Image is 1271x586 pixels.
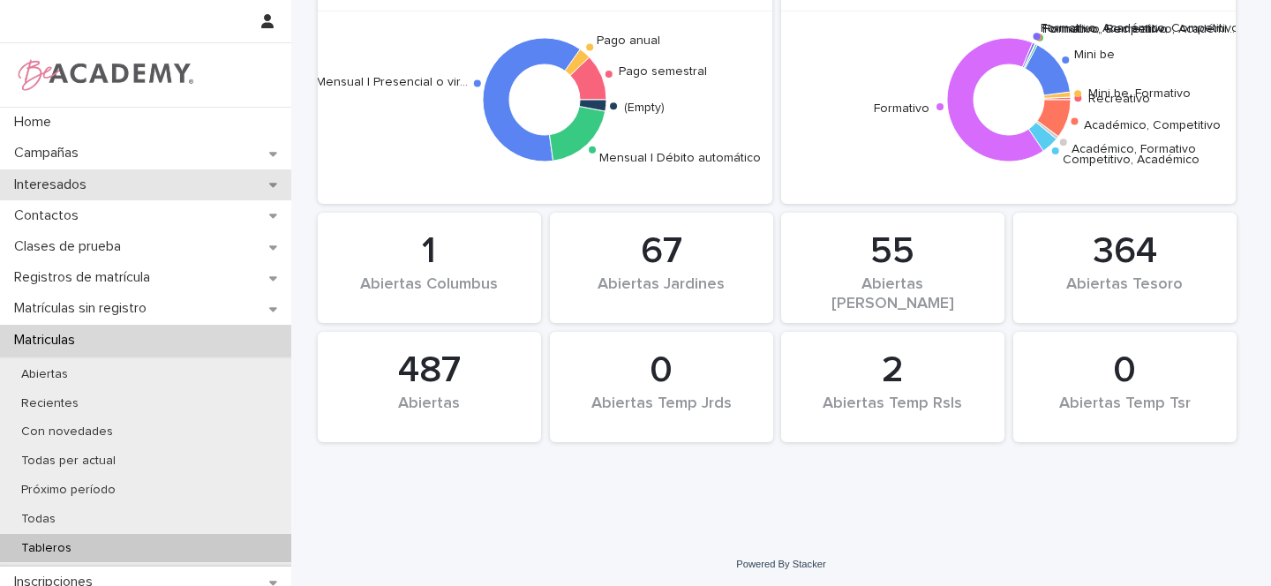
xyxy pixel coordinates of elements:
text: Formativo [874,102,929,115]
div: Abiertas [348,394,511,432]
p: Matriculas [7,332,89,349]
div: Abiertas Temp Tsr [1043,394,1207,432]
p: Contactos [7,207,93,224]
p: Próximo período [7,483,130,498]
p: Home [7,114,65,131]
div: 487 [348,349,511,393]
p: Matrículas sin registro [7,300,161,317]
div: Abiertas Tesoro [1043,275,1207,312]
div: Abiertas Columbus [348,275,511,312]
text: Formativo, Competitivo, Académi… [1042,23,1235,35]
text: Mini be [1073,49,1114,62]
text: Académico, Formativo [1071,144,1195,156]
p: Interesados [7,177,101,193]
p: Campañas [7,145,93,162]
text: Competitivo, Académico [1062,154,1199,166]
p: Tableros [7,541,86,556]
p: Abiertas [7,367,82,382]
text: Pago anual [597,34,660,47]
p: Recientes [7,396,93,411]
div: 1 [348,229,511,274]
div: 2 [811,349,974,393]
div: Abiertas Temp Jrds [580,394,743,432]
p: Registros de matrícula [7,269,164,286]
text: Mensual | Presencial o vir… [316,76,468,88]
p: Todas per actual [7,454,130,469]
p: Con novedades [7,424,127,439]
div: 67 [580,229,743,274]
div: 0 [1043,349,1207,393]
text: Formativo, Recreativo [1044,24,1168,36]
div: Abiertas Jardines [580,275,743,312]
div: 55 [811,229,974,274]
div: Abiertas Temp Rsls [811,394,974,432]
text: Mensual | Débito automático [600,153,762,165]
text: Pago semestral [619,65,707,78]
text: Mini be, Formativo [1087,88,1190,101]
div: 364 [1043,229,1207,274]
div: Abiertas [PERSON_NAME] [811,275,974,312]
div: 0 [580,349,743,393]
text: (Empty) [624,102,665,115]
img: WPrjXfSUmiLcdUfaYY4Q [14,57,195,93]
p: Todas [7,512,70,527]
p: Clases de prueba [7,238,135,255]
text: Recreativo [1087,93,1149,105]
a: Powered By Stacker [736,559,825,569]
text: Académico, Competitivo [1084,120,1221,132]
text: Formativo, Académico, Competitivo [1041,22,1239,34]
